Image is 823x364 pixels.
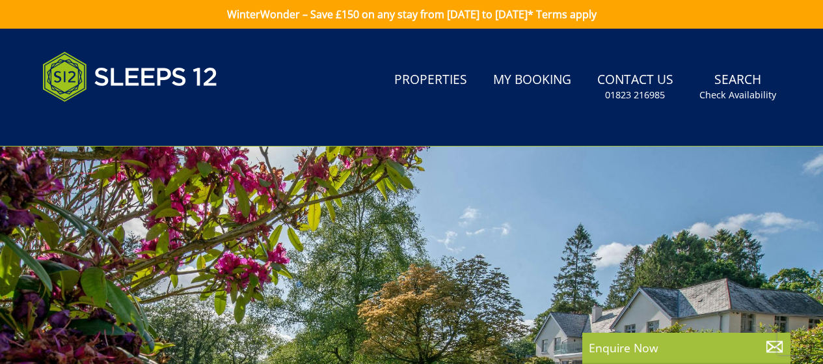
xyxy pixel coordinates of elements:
p: Enquire Now [589,339,784,356]
a: My Booking [488,66,576,95]
a: Properties [389,66,472,95]
img: Sleeps 12 [42,44,218,109]
iframe: Customer reviews powered by Trustpilot [36,117,172,128]
small: 01823 216985 [605,89,665,102]
a: SearchCheck Availability [694,66,781,108]
a: Contact Us01823 216985 [592,66,679,108]
small: Check Availability [699,89,776,102]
